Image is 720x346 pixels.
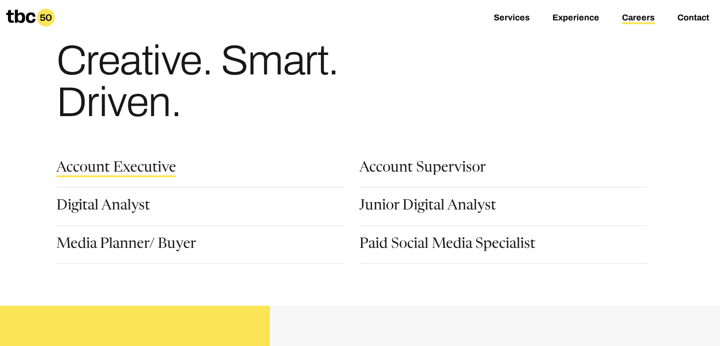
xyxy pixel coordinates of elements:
[494,13,530,24] a: Services
[552,13,599,24] a: Experience
[359,237,535,254] a: Paid Social Media Specialist
[56,237,196,254] a: Media Planner/ Buyer
[359,199,496,215] a: Junior Digital Analyst
[56,161,176,177] a: Account Executive
[56,40,420,123] h1: Creative. Smart. Driven.
[677,13,709,24] a: Contact
[622,13,655,24] a: Careers
[359,161,486,177] a: Account Supervisor
[56,199,150,215] a: Digital Analyst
